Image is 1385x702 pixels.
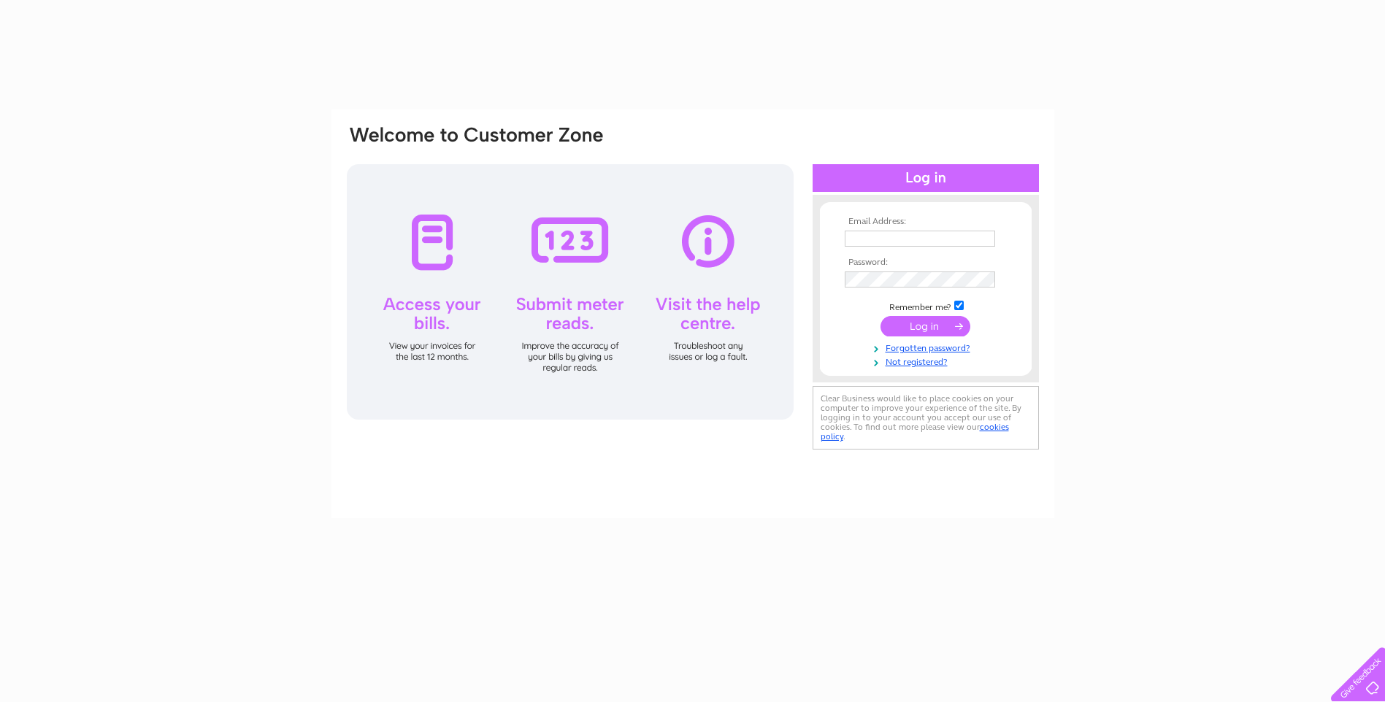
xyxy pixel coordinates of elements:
[841,217,1010,227] th: Email Address:
[881,316,970,336] input: Submit
[841,258,1010,268] th: Password:
[821,422,1009,441] a: cookies policy
[841,298,1010,313] td: Remember me?
[813,386,1039,450] div: Clear Business would like to place cookies on your computer to improve your experience of the sit...
[845,340,1010,354] a: Forgotten password?
[845,354,1010,368] a: Not registered?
